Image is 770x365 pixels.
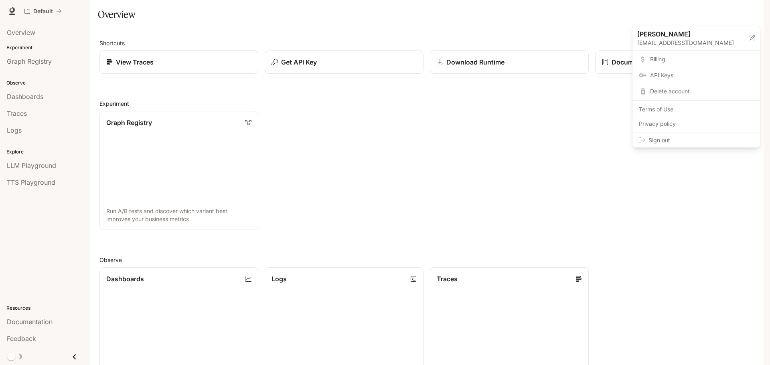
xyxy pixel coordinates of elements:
[634,117,758,131] a: Privacy policy
[650,87,754,95] span: Delete account
[634,52,758,67] a: Billing
[632,26,760,50] div: [PERSON_NAME][EMAIL_ADDRESS][DOMAIN_NAME]
[634,84,758,99] div: Delete account
[639,120,754,128] span: Privacy policy
[639,105,754,113] span: Terms of Use
[634,102,758,117] a: Terms of Use
[634,68,758,83] a: API Keys
[650,71,754,79] span: API Keys
[637,29,736,39] p: [PERSON_NAME]
[637,39,749,47] p: [EMAIL_ADDRESS][DOMAIN_NAME]
[632,133,760,147] div: Sign out
[650,55,754,63] span: Billing
[648,136,754,144] span: Sign out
